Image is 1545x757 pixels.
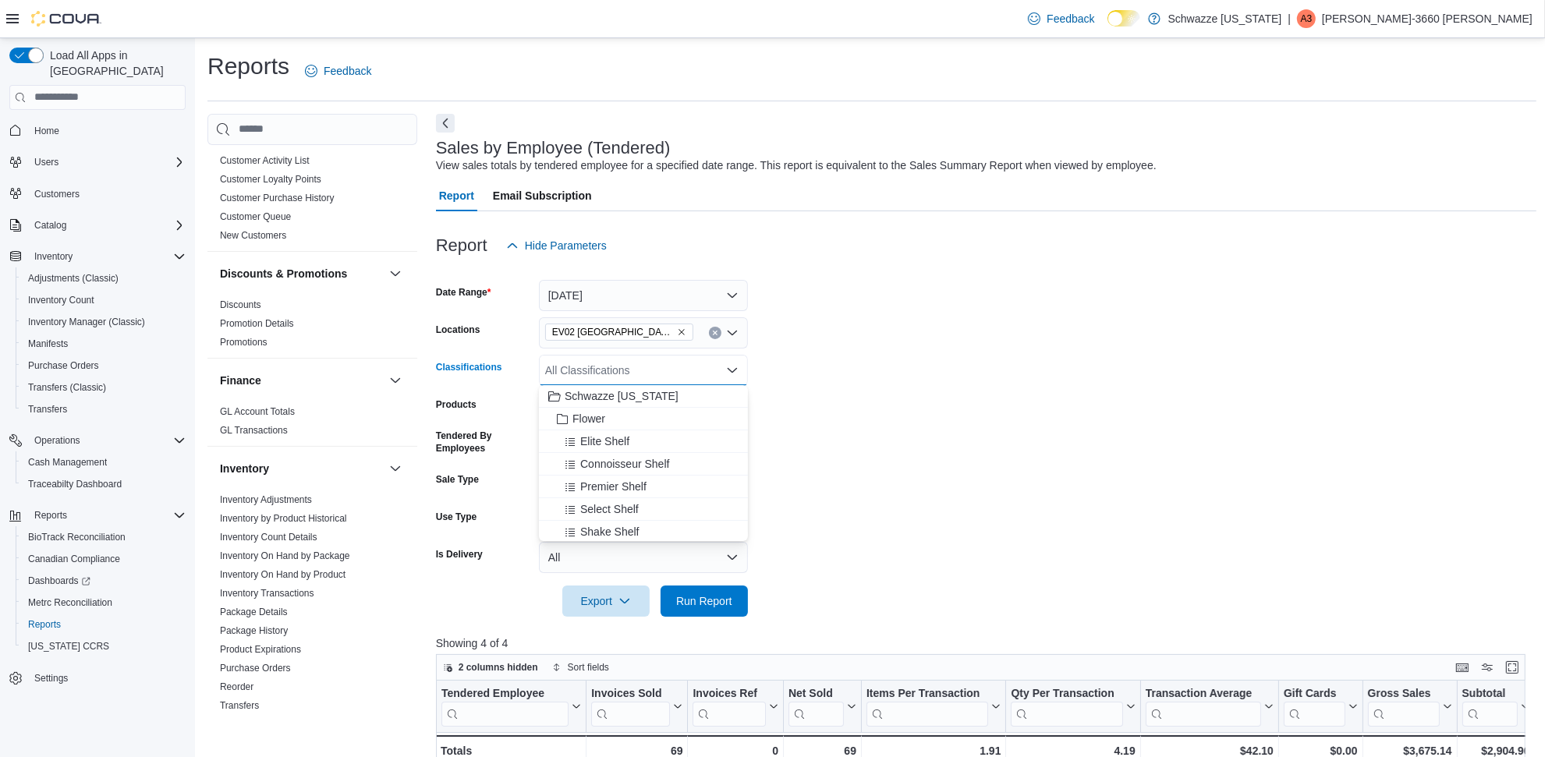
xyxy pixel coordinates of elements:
a: Customer Loyalty Points [220,174,321,185]
span: Sort fields [568,661,609,674]
span: Home [34,125,59,137]
a: GL Account Totals [220,406,295,417]
button: BioTrack Reconciliation [16,526,192,548]
label: Tendered By Employees [436,430,533,455]
button: Transaction Average [1145,686,1273,726]
span: Select Shelf [580,501,639,517]
button: Schwazze [US_STATE] [539,385,748,408]
span: Settings [28,668,186,688]
button: Catalog [28,216,73,235]
span: Inventory Count [28,294,94,306]
a: [US_STATE] CCRS [22,637,115,656]
input: Dark Mode [1107,10,1140,27]
div: Subtotal [1462,686,1517,726]
a: Customer Purchase History [220,193,335,203]
div: Items Per Transaction [866,686,989,701]
span: Inventory Count Details [220,531,317,543]
a: Dashboards [22,571,97,590]
button: Reports [16,614,192,635]
span: Dashboards [22,571,186,590]
span: Feedback [324,63,371,79]
button: Manifests [16,333,192,355]
a: Dashboards [16,570,192,592]
nav: Complex example [9,113,186,730]
span: Run Report [676,593,732,609]
h3: Finance [220,373,261,388]
button: Customers [3,182,192,205]
a: Inventory Manager (Classic) [22,313,151,331]
span: Home [28,121,186,140]
button: Gross Sales [1367,686,1451,726]
span: Reports [22,615,186,634]
button: Display options [1478,658,1497,677]
div: Invoices Sold [591,686,670,701]
a: Purchase Orders [22,356,105,375]
span: Customers [28,184,186,203]
span: Inventory Adjustments [220,493,312,506]
a: Traceabilty Dashboard [22,475,128,493]
button: Cash Management [16,451,192,473]
a: Home [28,122,66,140]
span: Load All Apps in [GEOGRAPHIC_DATA] [44,48,186,79]
span: Customer Activity List [220,154,310,167]
a: GL Transactions [220,425,288,436]
span: Inventory [34,250,73,263]
label: Locations [436,324,480,336]
span: EV02 [GEOGRAPHIC_DATA] [552,324,674,340]
button: Tendered Employee [441,686,581,726]
span: Operations [34,434,80,447]
div: Invoices Ref [693,686,765,701]
button: [US_STATE] CCRS [16,635,192,657]
a: Canadian Compliance [22,550,126,568]
div: Angelica-3660 Ortiz [1297,9,1316,28]
span: Operations [28,431,186,450]
span: Inventory Manager (Classic) [28,316,145,328]
a: Transfers [220,700,259,711]
div: Gross Sales [1367,686,1439,726]
label: Products [436,398,477,411]
span: EV02 Far NE Heights [545,324,693,341]
span: BioTrack Reconciliation [22,528,186,547]
div: Gross Sales [1367,686,1439,701]
button: Clear input [709,327,721,339]
span: Transfers [28,403,67,416]
a: Reorder [220,681,253,692]
a: Product Expirations [220,644,301,655]
button: Operations [28,431,87,450]
div: Qty Per Transaction [1011,686,1122,701]
a: Cash Management [22,453,113,472]
h3: Sales by Employee (Tendered) [436,139,671,157]
span: [US_STATE] CCRS [28,640,109,653]
button: Inventory Count [16,289,192,311]
span: Canadian Compliance [28,553,120,565]
span: Purchase Orders [28,359,99,372]
div: Subtotal [1462,686,1517,701]
button: Subtotal [1462,686,1529,726]
span: Package History [220,624,288,637]
button: Net Sold [788,686,856,726]
button: Transfers (Classic) [16,377,192,398]
button: Run Report [661,585,748,617]
button: Premier Shelf [539,476,748,498]
span: Transfers (Classic) [22,378,186,397]
button: Inventory [3,246,192,267]
button: Connoisseur Shelf [539,453,748,476]
button: Traceabilty Dashboard [16,473,192,495]
a: Discounts [220,299,261,310]
div: Tendered Employee [441,686,569,726]
span: Discounts [220,299,261,311]
span: Manifests [22,334,186,353]
button: Hide Parameters [500,230,613,261]
a: Purchase Orders [220,663,291,674]
h3: Report [436,236,487,255]
a: Package Details [220,607,288,617]
button: Inventory [220,461,383,476]
span: Inventory [28,247,186,266]
span: Export [572,585,640,617]
div: Items Per Transaction [866,686,989,726]
span: Hide Parameters [525,238,607,253]
a: Metrc Reconciliation [22,593,119,612]
label: Is Delivery [436,548,483,561]
span: Transfers (Classic) [28,381,106,394]
span: Cash Management [22,453,186,472]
